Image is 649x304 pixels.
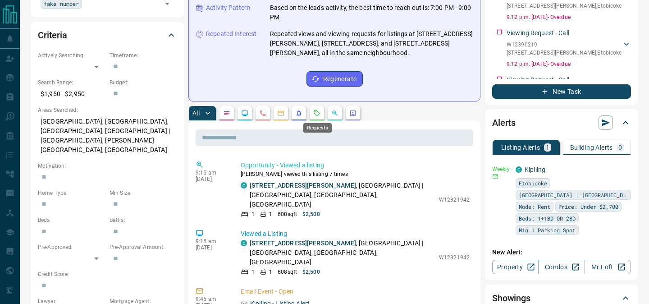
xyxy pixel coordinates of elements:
p: Weekly [492,165,510,173]
div: W12390219[STREET_ADDRESS][PERSON_NAME],Etobicoke [507,39,631,59]
p: , [GEOGRAPHIC_DATA] | [GEOGRAPHIC_DATA], [GEOGRAPHIC_DATA], [GEOGRAPHIC_DATA] [250,239,434,267]
p: Based on the lead's activity, the best time to reach out is: 7:00 PM - 9:00 PM [270,3,473,22]
p: 9:15 am [196,170,227,176]
p: New Alert: [492,248,631,257]
p: Pre-Approval Amount: [110,243,177,251]
span: Price: Under $2,700 [558,202,618,211]
p: Building Alerts [570,144,613,151]
svg: Agent Actions [349,110,356,117]
p: [STREET_ADDRESS][PERSON_NAME] , Etobicoke [507,49,622,57]
p: 9:45 am [196,296,227,302]
p: Pre-Approved: [38,243,105,251]
svg: Notes [223,110,230,117]
p: Viewing Request - Call [507,28,569,38]
button: New Task [492,84,631,99]
div: condos.ca [516,166,522,173]
p: Baths: [110,216,177,224]
span: [GEOGRAPHIC_DATA] | [GEOGRAPHIC_DATA] [519,190,628,199]
p: [STREET_ADDRESS][PERSON_NAME] , Etobicoke [507,2,622,10]
div: Requests [303,123,332,133]
p: W12390219 [507,41,622,49]
button: Regenerate [306,71,363,87]
p: Actively Searching: [38,51,105,60]
span: Etobicoke [519,179,547,188]
p: [PERSON_NAME] viewed this listing 7 times [241,170,470,178]
p: 1 [251,210,255,218]
p: 1 [546,144,549,151]
p: W12321942 [439,253,470,262]
p: 1 [251,268,255,276]
p: 1 [269,268,272,276]
svg: Lead Browsing Activity [241,110,248,117]
p: Credit Score: [38,270,177,278]
a: [STREET_ADDRESS][PERSON_NAME] [250,182,356,189]
p: W12321942 [439,196,470,204]
p: Listing Alerts [501,144,540,151]
p: [GEOGRAPHIC_DATA], [GEOGRAPHIC_DATA], [GEOGRAPHIC_DATA], [GEOGRAPHIC_DATA] | [GEOGRAPHIC_DATA], [... [38,114,177,157]
p: Opportunity - Viewed a listing [241,161,470,170]
p: Beds: [38,216,105,224]
p: Repeated Interest [206,29,256,39]
a: Kipiling [525,166,545,173]
a: Property [492,260,539,274]
svg: Listing Alerts [295,110,302,117]
p: Viewed a Listing [241,229,470,239]
p: Search Range: [38,78,105,87]
p: 0 [618,144,622,151]
span: Beds: 1+1BD OR 2BD [519,214,576,223]
p: $2,500 [302,268,320,276]
p: Areas Searched: [38,106,177,114]
p: 608 sqft [278,210,297,218]
p: [DATE] [196,244,227,251]
p: Email Event - Open [241,287,470,296]
p: Timeframe: [110,51,177,60]
div: Alerts [492,112,631,134]
svg: Emails [277,110,284,117]
p: Min Size: [110,189,177,197]
svg: Requests [313,110,320,117]
h2: Criteria [38,28,67,42]
p: Home Type: [38,189,105,197]
p: Motivation: [38,162,177,170]
a: Mr.Loft [585,260,631,274]
h2: Alerts [492,115,516,130]
svg: Calls [259,110,266,117]
svg: Email [492,173,498,180]
span: Mode: Rent [519,202,550,211]
a: [STREET_ADDRESS][PERSON_NAME] [250,240,356,247]
p: $1,950 - $2,950 [38,87,105,101]
p: 1 [269,210,272,218]
p: 608 sqft [278,268,297,276]
p: $2,500 [302,210,320,218]
p: Budget: [110,78,177,87]
a: Condos [538,260,585,274]
p: 9:12 p.m. [DATE] - Overdue [507,60,631,68]
p: Repeated views and viewing requests for listings at [STREET_ADDRESS][PERSON_NAME], [STREET_ADDRES... [270,29,473,58]
p: Viewing Request - Call [507,75,569,85]
div: Criteria [38,24,177,46]
svg: Opportunities [331,110,338,117]
p: All [192,110,200,116]
p: 9:12 p.m. [DATE] - Overdue [507,13,631,21]
div: condos.ca [241,182,247,189]
p: 9:15 am [196,238,227,244]
p: [DATE] [196,176,227,182]
p: , [GEOGRAPHIC_DATA] | [GEOGRAPHIC_DATA], [GEOGRAPHIC_DATA], [GEOGRAPHIC_DATA] [250,181,434,209]
div: condos.ca [241,240,247,246]
span: Min 1 Parking Spot [519,226,576,235]
p: Activity Pattern [206,3,250,13]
